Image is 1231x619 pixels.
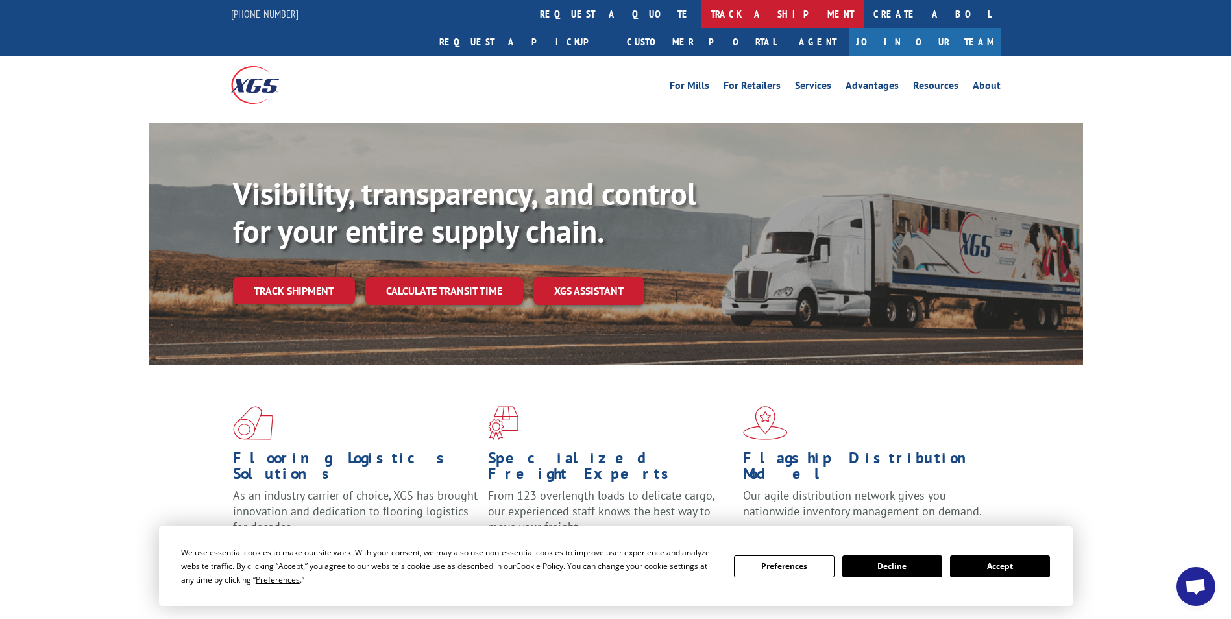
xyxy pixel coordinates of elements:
span: As an industry carrier of choice, XGS has brought innovation and dedication to flooring logistics... [233,488,478,534]
span: Our agile distribution network gives you nationwide inventory management on demand. [743,488,982,518]
a: About [973,80,1001,95]
a: Join Our Team [849,28,1001,56]
a: Request a pickup [430,28,617,56]
b: Visibility, transparency, and control for your entire supply chain. [233,173,696,251]
a: For Retailers [724,80,781,95]
span: Preferences [256,574,300,585]
button: Accept [950,555,1050,577]
div: Open chat [1176,567,1215,606]
button: Preferences [734,555,834,577]
div: We use essential cookies to make our site work. With your consent, we may also use non-essential ... [181,546,718,587]
a: XGS ASSISTANT [533,277,644,305]
a: Resources [913,80,958,95]
img: xgs-icon-flagship-distribution-model-red [743,406,788,440]
a: For Mills [670,80,709,95]
a: Advantages [846,80,899,95]
img: xgs-icon-focused-on-flooring-red [488,406,518,440]
span: Cookie Policy [516,561,563,572]
h1: Flooring Logistics Solutions [233,450,478,488]
h1: Specialized Freight Experts [488,450,733,488]
a: Customer Portal [617,28,786,56]
a: Track shipment [233,277,355,304]
h1: Flagship Distribution Model [743,450,988,488]
div: Cookie Consent Prompt [159,526,1073,606]
a: Services [795,80,831,95]
button: Decline [842,555,942,577]
a: Agent [786,28,849,56]
a: [PHONE_NUMBER] [231,7,299,20]
img: xgs-icon-total-supply-chain-intelligence-red [233,406,273,440]
a: Calculate transit time [365,277,523,305]
p: From 123 overlength loads to delicate cargo, our experienced staff knows the best way to move you... [488,488,733,546]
